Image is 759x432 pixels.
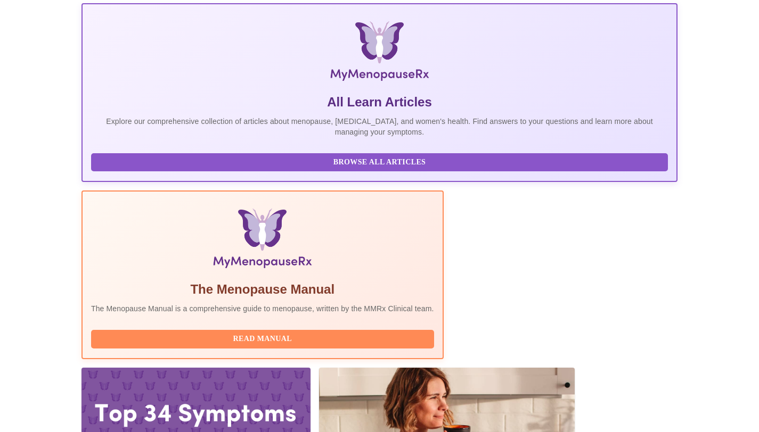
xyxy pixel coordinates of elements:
[91,153,668,172] button: Browse All Articles
[102,333,423,346] span: Read Manual
[91,334,437,343] a: Read Manual
[91,157,671,166] a: Browse All Articles
[91,330,434,348] button: Read Manual
[102,156,657,169] span: Browse All Articles
[91,116,668,137] p: Explore our comprehensive collection of articles about menopause, [MEDICAL_DATA], and women's hea...
[91,94,668,111] h5: All Learn Articles
[145,209,379,272] img: Menopause Manual
[91,303,434,314] p: The Menopause Manual is a comprehensive guide to menopause, written by the MMRx Clinical team.
[181,21,578,85] img: MyMenopauseRx Logo
[91,281,434,298] h5: The Menopause Manual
